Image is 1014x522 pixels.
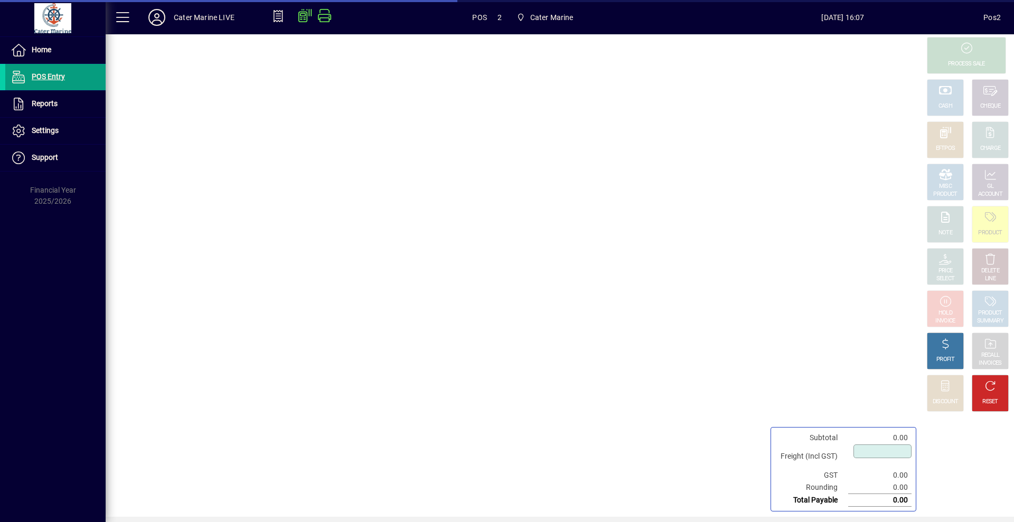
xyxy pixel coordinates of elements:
div: DISCOUNT [933,398,958,406]
div: PRODUCT [933,191,957,198]
span: Home [32,45,51,54]
td: Subtotal [775,432,848,444]
span: Cater Marine [530,9,574,26]
td: 0.00 [848,432,912,444]
div: PROCESS SALE [948,60,985,68]
div: GL [987,183,994,191]
div: PRODUCT [978,309,1002,317]
td: 0.00 [848,494,912,507]
span: Settings [32,126,59,135]
div: Pos2 [983,9,1001,26]
div: LINE [985,275,996,283]
div: ACCOUNT [978,191,1002,198]
span: 2 [497,9,502,26]
a: Home [5,37,106,63]
div: DELETE [981,267,999,275]
div: PROFIT [936,356,954,364]
span: Reports [32,99,58,108]
div: INVOICES [979,359,1001,367]
div: HOLD [938,309,952,317]
div: MISC [939,183,952,191]
td: 0.00 [848,469,912,481]
div: PRODUCT [978,229,1002,237]
div: CHARGE [980,145,1001,153]
div: INVOICE [935,317,955,325]
td: Total Payable [775,494,848,507]
div: PRICE [938,267,953,275]
div: RESET [982,398,998,406]
div: SUMMARY [977,317,1003,325]
div: CHEQUE [980,102,1000,110]
div: EFTPOS [936,145,955,153]
button: Profile [140,8,174,27]
td: 0.00 [848,481,912,494]
td: Rounding [775,481,848,494]
div: CASH [938,102,952,110]
td: GST [775,469,848,481]
span: POS Entry [32,72,65,81]
a: Support [5,145,106,171]
div: SELECT [936,275,955,283]
span: POS [472,9,487,26]
a: Settings [5,118,106,144]
span: [DATE] 16:07 [702,9,984,26]
a: Reports [5,91,106,117]
div: NOTE [938,229,952,237]
div: RECALL [981,352,1000,359]
div: Cater Marine LIVE [174,9,234,26]
span: Support [32,153,58,162]
td: Freight (Incl GST) [775,444,848,469]
span: Cater Marine [512,8,578,27]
